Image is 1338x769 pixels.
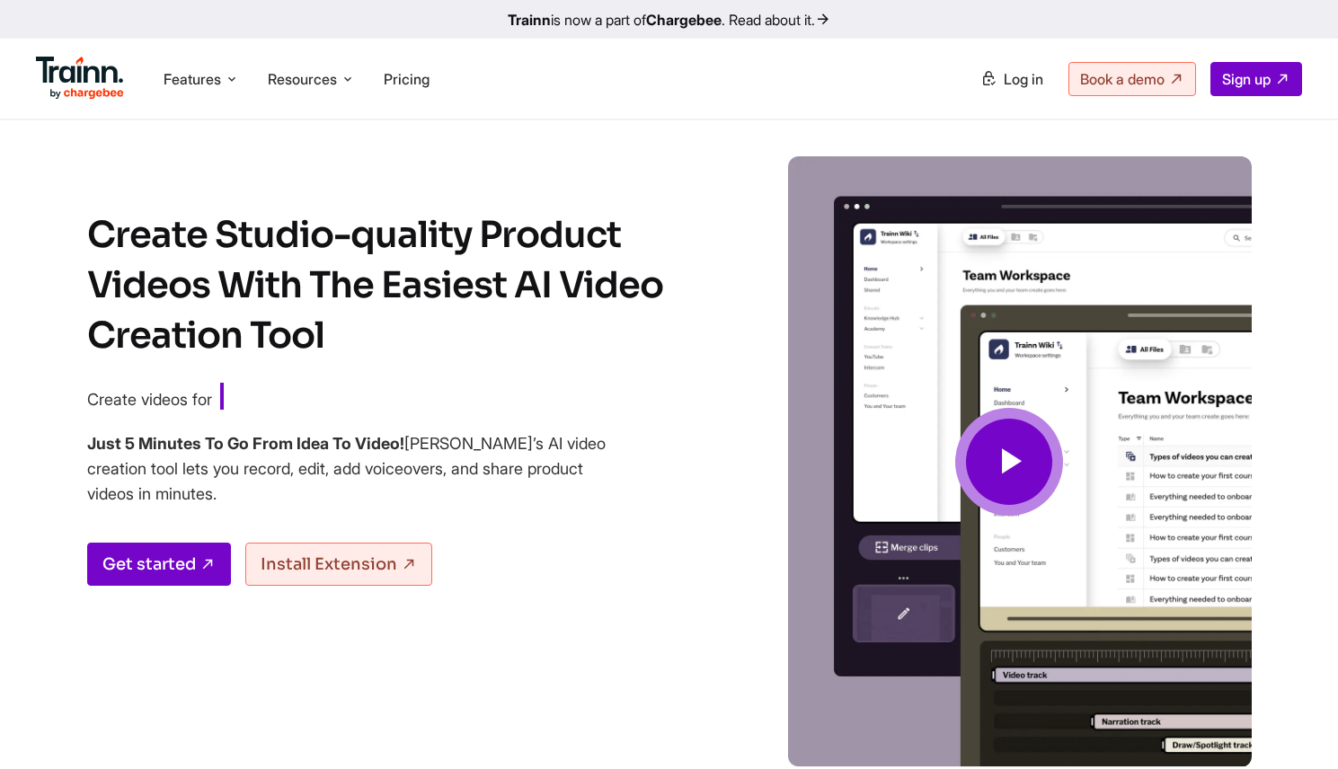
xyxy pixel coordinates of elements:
[384,70,430,88] a: Pricing
[970,63,1054,95] a: Log in
[1248,683,1338,769] iframe: Chat Widget
[268,69,337,89] span: Resources
[1080,70,1165,88] span: Book a demo
[1068,62,1196,96] a: Book a demo
[1222,70,1271,88] span: Sign up
[220,383,466,413] span: Customer Education
[87,431,608,507] h4: [PERSON_NAME]’s AI video creation tool lets you record, edit, add voiceovers, and share product v...
[164,69,221,89] span: Features
[87,543,231,586] a: Get started
[87,210,698,361] h1: Create Studio-quality Product Videos With The Easiest AI Video Creation Tool
[766,156,1252,767] img: Video creation | Trainn
[36,57,124,100] img: Trainn Logo
[646,11,722,29] b: Chargebee
[87,434,404,453] b: Just 5 Minutes To Go From Idea To Video!
[245,543,432,586] a: Install Extension
[1004,70,1043,88] span: Log in
[87,390,212,409] span: Create videos for
[508,11,551,29] b: Trainn
[1210,62,1302,96] a: Sign up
